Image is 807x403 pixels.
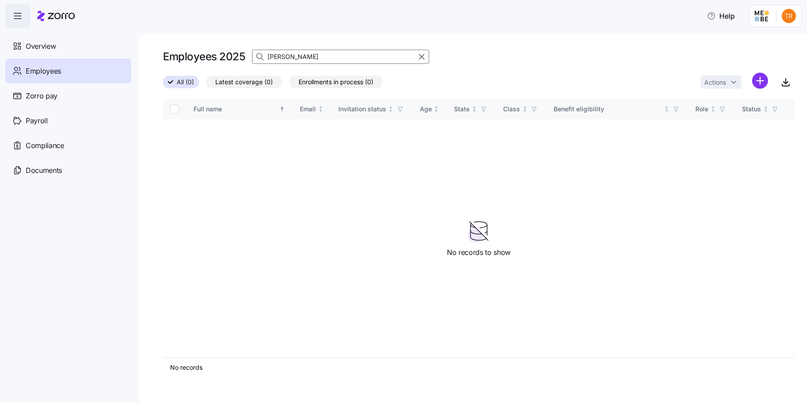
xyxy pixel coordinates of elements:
[252,50,429,64] input: Search Employees
[503,104,520,114] div: Class
[554,104,662,114] div: Benefit eligibility
[26,115,48,126] span: Payroll
[331,99,413,119] th: Invitation statusNot sorted
[163,50,245,63] h1: Employees 2025
[215,76,273,88] span: Latest coverage (0)
[293,99,331,119] th: EmailNot sorted
[5,83,131,108] a: Zorro pay
[755,11,769,21] img: Employer logo
[735,99,788,119] th: StatusNot sorted
[742,104,761,114] div: Status
[26,66,61,77] span: Employees
[695,104,708,114] div: Role
[454,104,469,114] div: State
[420,104,432,114] div: Age
[707,11,735,21] span: Help
[704,79,726,86] span: Actions
[26,90,58,102] span: Zorro pay
[413,99,447,119] th: AgeNot sorted
[186,99,293,119] th: Full nameSorted ascending
[763,106,769,112] div: Not sorted
[496,99,547,119] th: ClassNot sorted
[170,363,788,372] div: No records
[26,165,62,176] span: Documents
[5,158,131,183] a: Documents
[447,99,496,119] th: StateNot sorted
[547,99,688,119] th: Benefit eligibilityNot sorted
[279,106,285,112] div: Sorted ascending
[177,76,194,88] span: All (0)
[5,133,131,158] a: Compliance
[5,108,131,133] a: Payroll
[782,9,796,23] img: 9f08772f748d173b6a631cba1b0c6066
[194,104,278,114] div: Full name
[388,106,394,112] div: Not sorted
[299,76,373,88] span: Enrollments in process (0)
[471,106,477,112] div: Not sorted
[522,106,528,112] div: Not sorted
[5,59,131,83] a: Employees
[338,104,386,114] div: Invitation status
[433,106,439,112] div: Not sorted
[5,34,131,59] a: Overview
[663,106,670,112] div: Not sorted
[26,41,56,52] span: Overview
[26,140,64,151] span: Compliance
[710,106,716,112] div: Not sorted
[318,106,324,112] div: Not sorted
[701,75,741,89] button: Actions
[752,73,768,89] svg: add icon
[688,99,735,119] th: RoleNot sorted
[447,247,511,258] span: No records to show
[700,7,742,25] button: Help
[170,105,179,113] input: Select all records
[300,104,316,114] div: Email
